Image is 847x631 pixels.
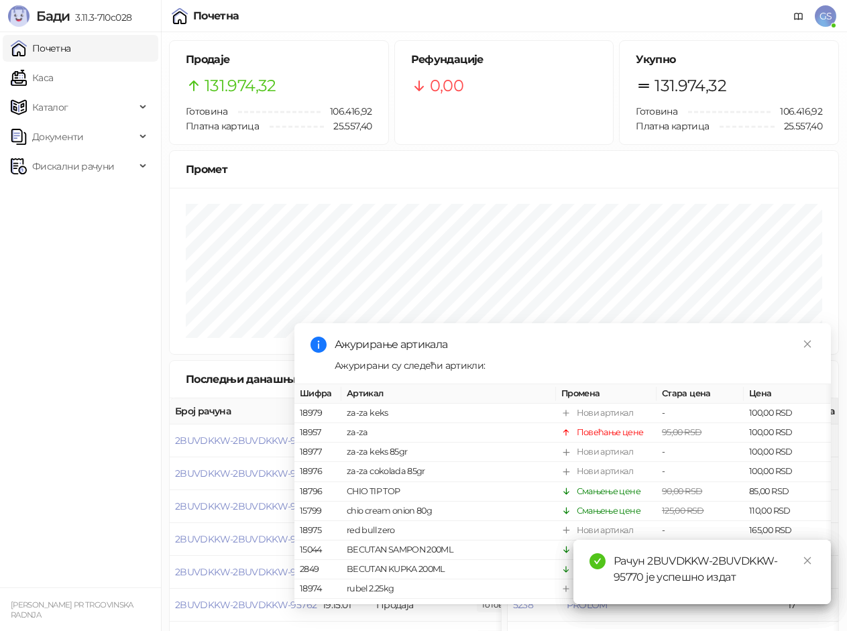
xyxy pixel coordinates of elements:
[771,104,822,119] span: 106.416,92
[657,404,744,423] td: -
[788,5,809,27] a: Документација
[744,384,831,404] th: Цена
[341,443,556,462] td: za-za keks 85gr
[662,427,701,437] span: 95,00 RSD
[294,560,341,579] td: 2849
[294,540,341,560] td: 15044
[744,462,831,481] td: 100,00 RSD
[577,504,640,518] div: Смањење цене
[11,64,53,91] a: Каса
[294,462,341,481] td: 18976
[11,600,133,620] small: [PERSON_NAME] PR TRGOVINSKA RADNJA
[186,52,372,68] h5: Продаје
[775,119,822,133] span: 25.557,40
[32,94,68,121] span: Каталог
[294,404,341,423] td: 18979
[70,11,131,23] span: 3.11.3-710c028
[577,406,633,420] div: Нови артикал
[744,481,831,501] td: 85,00 RSD
[577,445,633,459] div: Нови артикал
[321,104,372,119] span: 106.416,92
[815,5,836,27] span: GS
[310,337,327,353] span: info-circle
[744,443,831,462] td: 100,00 RSD
[430,73,463,99] span: 0,00
[335,337,815,353] div: Ажурирање артикала
[556,384,657,404] th: Промена
[294,423,341,443] td: 18957
[341,560,556,579] td: BECUTAN KUPKA 200ML
[335,358,815,373] div: Ажурирани су следећи артикли:
[32,153,114,180] span: Фискални рачуни
[657,384,744,404] th: Стара цена
[800,553,815,568] a: Close
[186,161,822,178] div: Промет
[294,521,341,540] td: 18975
[589,553,606,569] span: check-circle
[341,521,556,540] td: red bull zero
[341,599,556,618] td: bb smoothie jab jag borovnica
[657,521,744,540] td: -
[294,502,341,521] td: 15799
[32,123,83,150] span: Документи
[341,579,556,599] td: rubel 2.25kg
[294,579,341,599] td: 18974
[577,484,640,498] div: Смањење цене
[193,11,239,21] div: Почетна
[636,105,677,117] span: Готовина
[294,481,341,501] td: 18796
[744,423,831,443] td: 100,00 RSD
[341,462,556,481] td: za-za cokolada 85gr
[294,599,341,618] td: 16794
[341,423,556,443] td: za-za
[294,384,341,404] th: Шифра
[341,502,556,521] td: chio cream onion 80g
[8,5,30,27] img: Logo
[175,533,317,545] button: 2BUVDKKW-2BUVDKKW-95764
[614,553,815,585] div: Рачун 2BUVDKKW-2BUVDKKW-95770 је успешно издат
[186,105,227,117] span: Готовина
[175,467,317,479] button: 2BUVDKKW-2BUVDKKW-95766
[11,35,71,62] a: Почетна
[577,465,633,478] div: Нови артикал
[341,481,556,501] td: CHIO TIP TOP
[655,73,726,99] span: 131.974,32
[341,384,556,404] th: Артикал
[411,52,598,68] h5: Рефундације
[744,404,831,423] td: 100,00 RSD
[36,8,70,24] span: Бади
[803,339,812,349] span: close
[800,337,815,351] a: Close
[170,398,317,424] th: Број рачуна
[636,52,822,68] h5: Укупно
[186,120,259,132] span: Платна картица
[577,426,644,439] div: Повећање цене
[657,443,744,462] td: -
[294,443,341,462] td: 18977
[803,556,812,565] span: close
[341,540,556,560] td: BECUTAN SAMPON 200ML
[186,371,363,388] div: Последњи данашњи рачуни
[324,119,372,133] span: 25.557,40
[205,73,276,99] span: 131.974,32
[662,485,702,496] span: 90,00 RSD
[175,435,317,447] button: 2BUVDKKW-2BUVDKKW-95767
[341,404,556,423] td: za-za keks
[175,566,317,578] button: 2BUVDKKW-2BUVDKKW-95763
[175,599,317,611] button: 2BUVDKKW-2BUVDKKW-95762
[744,502,831,521] td: 110,00 RSD
[636,120,709,132] span: Платна картица
[662,506,704,516] span: 125,00 RSD
[175,500,317,512] button: 2BUVDKKW-2BUVDKKW-95765
[657,462,744,481] td: -
[577,524,633,537] div: Нови артикал
[744,521,831,540] td: 165,00 RSD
